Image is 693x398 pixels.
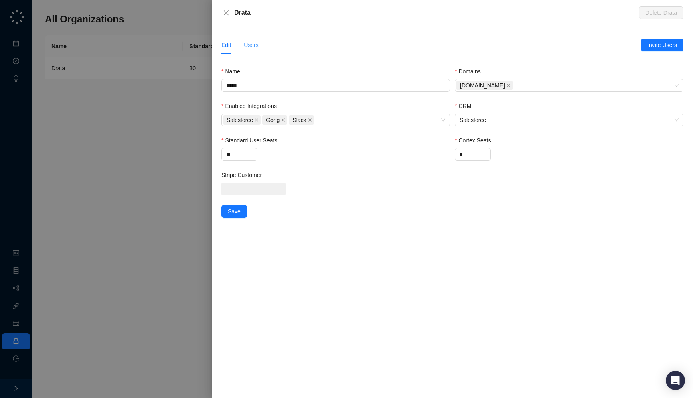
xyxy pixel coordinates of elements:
input: Domains [514,83,516,89]
span: close [507,83,511,87]
label: CRM [455,102,477,110]
span: Gong [262,115,287,125]
span: Gong [266,116,280,124]
div: Edit [221,41,231,49]
input: Name [221,79,450,92]
span: close [223,10,229,16]
span: Save [228,207,241,216]
button: Delete Drata [639,6,683,19]
label: Domains [455,67,486,76]
input: Cortex Seats [455,148,490,160]
label: Enabled Integrations [221,102,282,110]
span: Slack [289,115,314,125]
div: Drata [234,8,639,18]
span: close [255,118,259,122]
label: Cortex Seats [455,136,496,145]
span: Drata.com [456,81,513,90]
span: Salesforce [460,114,679,126]
button: Save [221,205,247,218]
input: Enabled Integrations [316,117,317,123]
span: Salesforce [223,115,261,125]
label: Name [221,67,246,76]
div: Users [244,41,259,49]
label: Stripe Customer [221,171,267,179]
span: Slack [292,116,306,124]
span: close [308,118,312,122]
button: Invite Users [641,39,683,51]
input: Standard User Seats [222,148,257,160]
span: close [281,118,285,122]
span: Invite Users [647,41,677,49]
div: Open Intercom Messenger [666,371,685,390]
span: [DOMAIN_NAME] [460,81,505,90]
button: Close [221,8,231,18]
label: Standard User Seats [221,136,283,145]
span: Salesforce [227,116,253,124]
